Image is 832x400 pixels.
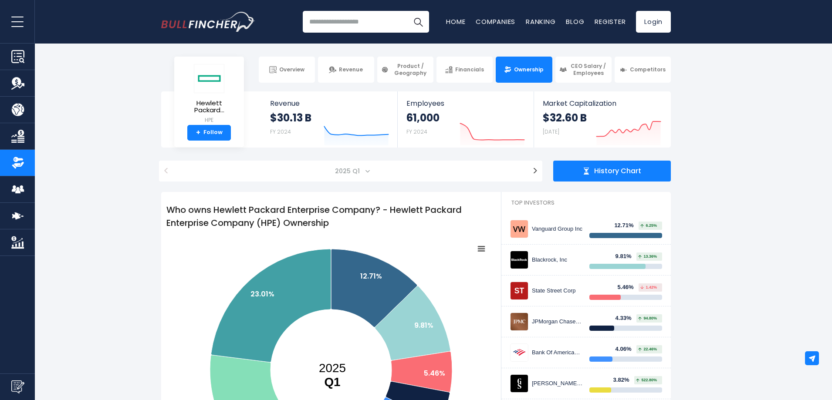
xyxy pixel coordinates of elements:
a: +Follow [187,125,231,141]
div: 4.33% [616,315,637,322]
span: Product / Geography [391,63,430,76]
a: CEO Salary / Employees [555,57,612,83]
span: 522.80% [636,378,657,382]
span: Hewlett Packard... [181,100,237,114]
button: > [528,161,542,182]
button: < [159,161,173,182]
span: 2025 Q1 [331,165,365,177]
a: Login [636,11,671,33]
a: Blog [566,17,584,26]
span: CEO Salary / Employees [569,63,608,76]
a: Hewlett Packard... HPE [181,64,237,125]
small: FY 2024 [406,128,427,135]
span: History Chart [594,167,641,176]
span: Competitors [630,66,666,73]
div: Vanguard Group Inc [532,225,583,233]
span: 13.36% [638,255,657,259]
span: 94.80% [638,316,657,320]
small: [DATE] [543,128,559,135]
img: Bullfincher logo [161,12,255,32]
span: 6.25% [640,224,657,228]
img: Ownership [11,156,24,169]
a: Revenue $30.13 B FY 2024 [261,91,398,148]
span: 1.42% [640,286,657,289]
a: Register [595,17,626,26]
div: 12.71% [614,222,639,229]
div: 9.81% [616,253,637,260]
img: history chart [583,168,590,175]
small: FY 2024 [270,128,291,135]
text: 2025 [319,361,346,389]
span: Revenue [270,99,389,108]
text: 9.81% [414,320,433,330]
strong: $30.13 B [270,111,311,124]
small: HPE [181,116,237,124]
div: JPMorgan Chase & CO [532,318,583,326]
h2: Top Investors [501,192,671,214]
a: Product / Geography [377,57,433,83]
tspan: Q1 [324,375,340,389]
div: State Street Corp [532,287,583,295]
span: 2025 Q1 [178,161,524,182]
strong: + [196,129,200,137]
div: 4.06% [616,346,637,353]
a: Overview [259,57,315,83]
a: Home [446,17,465,26]
h1: Who owns Hewlett Packard Enterprise Company? - Hewlett Packard Enterprise Company (HPE) Ownership [161,198,501,235]
div: 3.82% [613,376,635,384]
a: Go to homepage [161,12,255,32]
text: 23.01% [250,289,274,299]
span: Overview [279,66,304,73]
strong: 61,000 [406,111,440,124]
div: Bank Of America Corp /de [532,349,583,356]
span: Revenue [339,66,363,73]
text: 5.46% [424,368,445,378]
a: Ranking [526,17,555,26]
span: Ownership [514,66,544,73]
div: [PERSON_NAME] [PERSON_NAME] Group Inc [532,380,583,387]
div: 5.46% [618,284,639,291]
a: Market Capitalization $32.60 B [DATE] [534,91,670,148]
a: Competitors [615,57,671,83]
text: 12.71% [360,271,382,281]
a: Companies [476,17,515,26]
a: Financials [436,57,493,83]
a: Ownership [496,57,552,83]
span: Financials [455,66,484,73]
button: Search [407,11,429,33]
span: 22.46% [638,347,657,351]
a: Employees 61,000 FY 2024 [398,91,533,148]
div: Blackrock, Inc [532,256,583,264]
span: Employees [406,99,524,108]
span: Market Capitalization [543,99,661,108]
a: Revenue [318,57,374,83]
strong: $32.60 B [543,111,587,124]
